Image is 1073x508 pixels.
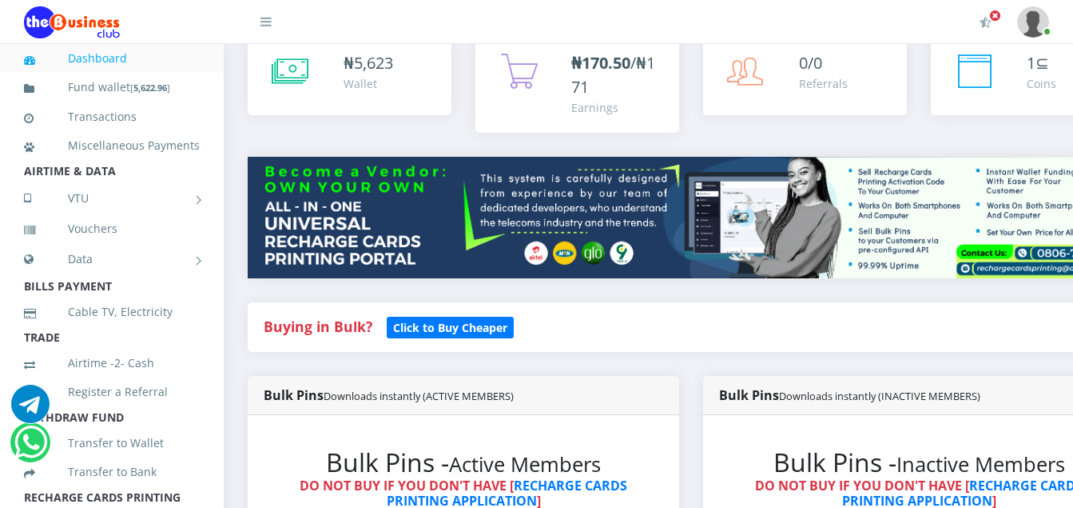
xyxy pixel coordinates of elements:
img: User [1017,6,1049,38]
small: [ ] [130,82,170,94]
b: ₦170.50 [571,52,630,74]
img: Logo [24,6,120,38]
div: Wallet [344,75,393,92]
span: 0/0 [799,52,822,74]
h2: Bulk Pins - [280,447,647,478]
a: ₦5,623 Wallet [248,35,451,115]
div: Earnings [571,99,663,116]
a: Transactions [24,98,200,135]
span: 5,623 [354,52,393,74]
a: Register a Referral [24,374,200,410]
small: Downloads instantly (ACTIVE MEMBERS) [324,389,514,403]
span: Activate Your Membership [989,10,1001,22]
a: 0/0 Referrals [703,35,907,115]
div: ⊆ [1027,51,1056,75]
a: Dashboard [24,40,200,77]
span: 1 [1027,52,1035,74]
small: Active Members [449,450,601,478]
a: Transfer to Wallet [24,425,200,462]
a: VTU [24,178,200,218]
div: Referrals [799,75,848,92]
div: Coins [1027,75,1056,92]
a: Data [24,239,200,279]
a: Miscellaneous Payments [24,127,200,164]
div: ₦ [344,51,393,75]
a: ₦170.50/₦171 Earnings [475,35,679,133]
b: 5,622.96 [133,82,167,94]
a: Chat for support [14,435,47,462]
a: Fund wallet[5,622.96] [24,69,200,106]
small: Inactive Members [896,450,1065,478]
a: Transfer to Bank [24,454,200,490]
a: Vouchers [24,210,200,247]
a: Chat for support [11,397,50,423]
a: Airtime -2- Cash [24,345,200,382]
small: Downloads instantly (INACTIVE MEMBERS) [779,389,980,403]
strong: Bulk Pins [719,386,980,404]
a: Cable TV, Electricity [24,294,200,330]
i: Activate Your Membership [980,16,992,29]
b: Click to Buy Cheaper [393,320,507,335]
strong: Bulk Pins [264,386,514,404]
a: Click to Buy Cheaper [387,317,514,336]
span: /₦171 [571,52,655,98]
strong: Buying in Bulk? [264,317,372,336]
